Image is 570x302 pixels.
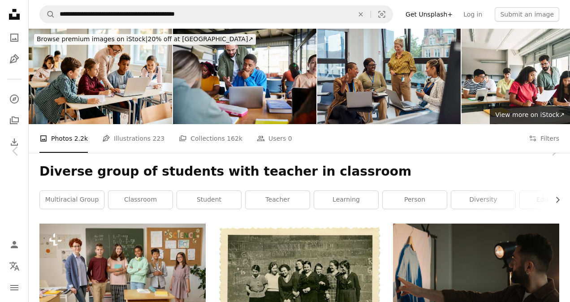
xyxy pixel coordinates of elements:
[317,29,461,124] img: Medical Students in the Classroom
[40,6,55,23] button: Search Unsplash
[529,124,559,153] button: Filters
[314,191,378,209] a: learning
[5,90,23,108] a: Explore
[371,6,393,23] button: Visual search
[495,111,565,118] span: View more on iStock ↗
[5,29,23,47] a: Photos
[227,134,242,143] span: 162k
[40,191,104,209] a: multiracial group
[246,191,310,209] a: teacher
[39,164,559,180] h1: Diverse group of students with teacher in classroom
[458,7,488,22] a: Log in
[216,277,383,285] a: group of people standing in front of wall
[39,5,393,23] form: Find visuals sitewide
[37,35,253,43] span: 20% off at [GEOGRAPHIC_DATA] ↗
[179,124,242,153] a: Collections 162k
[29,29,172,124] img: Group of elementary students having computer class with their teacher in the classroom.
[37,35,147,43] span: Browse premium images on iStock |
[173,29,316,124] img: Teacher helping a student working on a laptop in a college cafeteria
[108,191,173,209] a: classroom
[102,124,164,153] a: Illustrations 223
[257,124,292,153] a: Users 0
[29,29,261,50] a: Browse premium images on iStock|20% off at [GEOGRAPHIC_DATA]↗
[177,191,241,209] a: student
[400,7,458,22] a: Get Unsplash+
[383,191,447,209] a: person
[495,7,559,22] button: Submit an image
[490,106,570,124] a: View more on iStock↗
[288,134,292,143] span: 0
[5,257,23,275] button: Language
[5,279,23,297] button: Menu
[153,134,165,143] span: 223
[5,236,23,254] a: Log in / Sign up
[451,191,515,209] a: diversity
[5,50,23,68] a: Illustrations
[549,191,559,209] button: scroll list to the right
[351,6,371,23] button: Clear
[39,275,206,283] a: Young successful teacher and group of secondary school students standing against blackboards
